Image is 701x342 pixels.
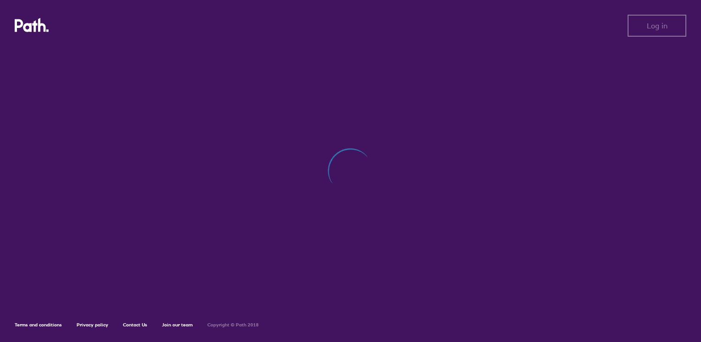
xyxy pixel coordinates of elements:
[77,322,108,328] a: Privacy policy
[207,322,259,328] h6: Copyright © Path 2018
[647,22,668,30] span: Log in
[15,322,62,328] a: Terms and conditions
[162,322,193,328] a: Join our team
[628,15,686,37] button: Log in
[123,322,147,328] a: Contact Us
